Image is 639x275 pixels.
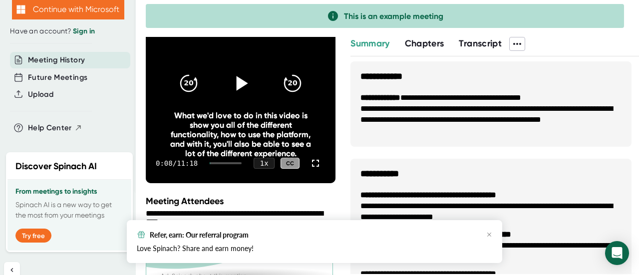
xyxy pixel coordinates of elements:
[73,27,95,35] a: Sign in
[350,38,389,49] span: Summary
[15,160,97,173] h2: Discover Spinach AI
[28,54,85,66] button: Meeting History
[15,200,123,221] p: Spinach AI is a new way to get the most from your meetings
[15,188,123,196] h3: From meetings to insights
[459,38,502,49] span: Transcript
[28,89,53,100] button: Upload
[15,229,51,243] button: Try free
[405,37,444,50] button: Chapters
[28,122,72,134] span: Help Center
[605,241,629,265] div: Open Intercom Messenger
[350,37,389,50] button: Summary
[459,37,502,50] button: Transcript
[156,159,198,167] div: 0:08 / 11:18
[28,72,87,83] button: Future Meetings
[405,38,444,49] span: Chapters
[254,158,275,169] div: 1 x
[10,27,126,36] div: Have an account?
[165,111,317,158] div: What we'd love to do in this video is show you all of the different functionality, how to use the...
[146,196,338,207] div: Meeting Attendees
[344,11,443,21] span: This is an example meeting
[28,122,82,134] button: Help Center
[281,158,300,169] div: CC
